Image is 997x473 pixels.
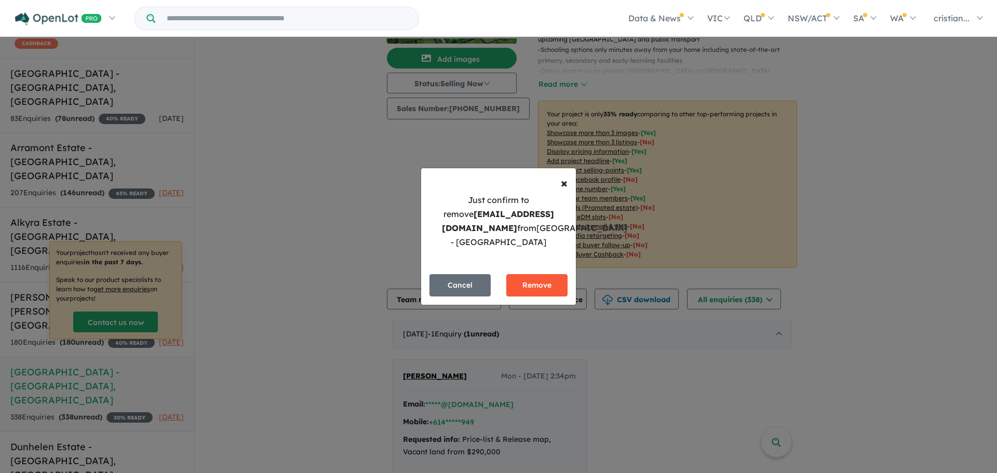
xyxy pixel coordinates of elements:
span: cristian... [934,13,969,23]
input: Try estate name, suburb, builder or developer [157,7,416,30]
strong: [EMAIL_ADDRESS][DOMAIN_NAME] [442,209,554,233]
span: × [561,175,568,191]
button: Remove [506,274,568,296]
img: Openlot PRO Logo White [15,12,102,25]
button: Cancel [429,274,491,296]
div: Just confirm to remove from [GEOGRAPHIC_DATA] - [GEOGRAPHIC_DATA] [429,193,568,250]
